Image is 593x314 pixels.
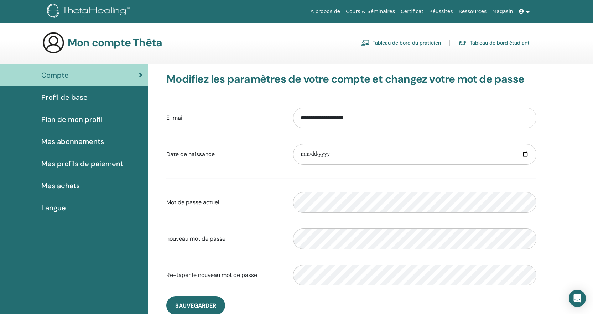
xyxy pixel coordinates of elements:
[47,4,132,20] img: logo.png
[68,36,162,49] h3: Mon compte Thêta
[308,5,343,18] a: À propos de
[361,40,370,46] img: chalkboard-teacher.svg
[41,70,69,81] span: Compte
[161,232,288,246] label: nouveau mot de passe
[161,196,288,209] label: Mot de passe actuel
[41,114,103,125] span: Plan de mon profil
[361,37,441,48] a: Tableau de bord du praticien
[161,111,288,125] label: E-mail
[398,5,426,18] a: Certificat
[41,158,123,169] span: Mes profils de paiement
[458,37,530,48] a: Tableau de bord étudiant
[569,290,586,307] div: Open Intercom Messenger
[161,148,288,161] label: Date de naissance
[456,5,490,18] a: Ressources
[42,31,65,54] img: generic-user-icon.jpg
[41,136,104,147] span: Mes abonnements
[166,73,536,86] h3: Modifiez les paramètres de votre compte et changez votre mot de passe
[41,92,88,103] span: Profil de base
[343,5,398,18] a: Cours & Séminaires
[489,5,516,18] a: Magasin
[161,268,288,282] label: Re-taper le nouveau mot de passe
[458,40,467,46] img: graduation-cap.svg
[41,180,80,191] span: Mes achats
[426,5,456,18] a: Réussites
[41,202,66,213] span: Langue
[175,302,216,309] span: sauvegarder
